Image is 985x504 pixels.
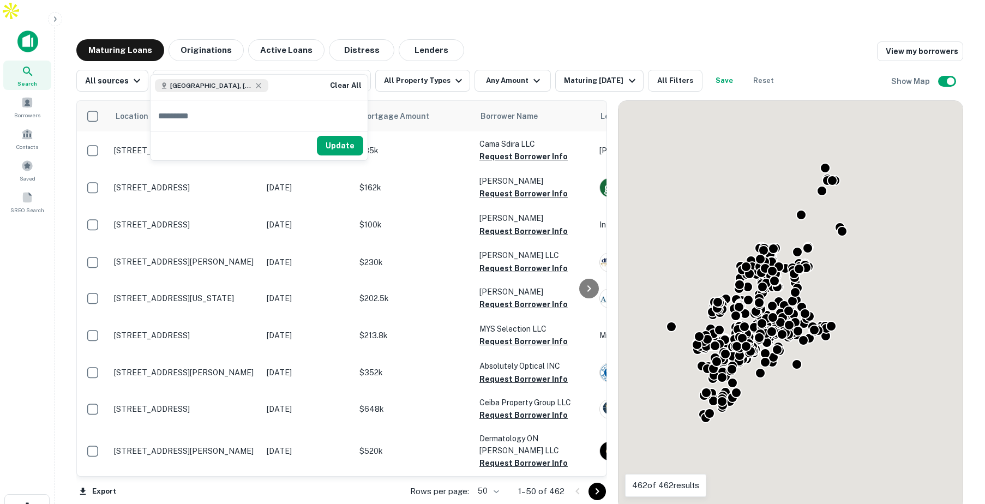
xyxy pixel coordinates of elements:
[114,183,256,193] p: [STREET_ADDRESS]
[479,397,588,409] p: Ceiba Property Group LLC
[479,323,588,335] p: MYS Selection LLC
[479,409,568,422] button: Request Borrower Info
[930,417,985,469] iframe: Chat Widget
[14,111,40,119] span: Borrowers
[479,249,588,261] p: [PERSON_NAME] LLC
[169,39,244,61] button: Originations
[479,138,588,150] p: Cama Sdira LLC
[410,485,469,498] p: Rows per page:
[114,220,256,230] p: [STREET_ADDRESS]
[3,124,51,153] a: Contacts
[317,136,363,155] button: Update
[588,483,606,500] button: Go to next page
[632,479,699,492] p: 462 of 462 results
[479,360,588,372] p: Absolutely Optical INC
[359,145,469,157] p: $85k
[114,257,256,267] p: [STREET_ADDRESS][PERSON_NAME]
[114,404,256,414] p: [STREET_ADDRESS]
[267,445,349,457] p: [DATE]
[267,292,349,304] p: [DATE]
[891,75,932,87] h6: Show Map
[114,368,256,377] p: [STREET_ADDRESS][PERSON_NAME]
[474,101,594,131] th: Borrower Name
[479,433,588,457] p: Dermatology ON [PERSON_NAME] LLC
[354,101,474,131] th: Mortgage Amount
[267,256,349,268] p: [DATE]
[359,292,469,304] p: $202.5k
[600,110,627,123] span: Lender
[564,74,638,87] div: Maturing [DATE]
[479,286,588,298] p: [PERSON_NAME]
[479,150,568,163] button: Request Borrower Info
[76,70,148,92] button: All sources
[16,142,38,151] span: Contacts
[267,329,349,341] p: [DATE]
[479,175,588,187] p: [PERSON_NAME]
[3,61,51,90] a: Search
[109,101,261,131] th: Location
[267,367,349,379] p: [DATE]
[20,174,35,183] span: Saved
[479,262,568,275] button: Request Borrower Info
[3,155,51,185] a: Saved
[3,92,51,122] a: Borrowers
[267,182,349,194] p: [DATE]
[170,81,252,91] span: [GEOGRAPHIC_DATA], [GEOGRAPHIC_DATA], [GEOGRAPHIC_DATA]
[479,373,568,386] button: Request Borrower Info
[10,206,44,214] span: SREO Search
[114,331,256,340] p: [STREET_ADDRESS]
[115,110,148,123] span: Location
[479,335,568,348] button: Request Borrower Info
[473,483,501,499] div: 50
[475,70,551,92] button: Any Amount
[399,39,464,61] button: Lenders
[76,39,164,61] button: Maturing Loans
[114,293,256,303] p: [STREET_ADDRESS][US_STATE]
[248,39,325,61] button: Active Loans
[359,219,469,231] p: $100k
[707,70,742,92] button: Save your search to get updates of matches that match your search criteria.
[76,483,119,500] button: Export
[267,219,349,231] p: [DATE]
[328,79,363,92] button: Clear All
[479,225,568,238] button: Request Borrower Info
[375,70,470,92] button: All Property Types
[648,70,702,92] button: All Filters
[479,212,588,224] p: [PERSON_NAME]
[877,41,963,61] a: View my borrowers
[329,39,394,61] button: Distress
[746,70,781,92] button: Reset
[85,74,143,87] div: All sources
[479,298,568,311] button: Request Borrower Info
[479,457,568,470] button: Request Borrower Info
[359,403,469,415] p: $648k
[359,329,469,341] p: $213.8k
[17,79,37,88] span: Search
[555,70,643,92] button: Maturing [DATE]
[17,31,38,52] img: capitalize-icon.png
[267,403,349,415] p: [DATE]
[3,187,51,217] a: SREO Search
[359,445,469,457] p: $520k
[481,110,538,123] span: Borrower Name
[114,446,256,456] p: [STREET_ADDRESS][PERSON_NAME]
[359,182,469,194] p: $162k
[479,187,568,200] button: Request Borrower Info
[361,110,443,123] span: Mortgage Amount
[114,146,256,155] p: [STREET_ADDRESS][PERSON_NAME]
[518,485,564,498] p: 1–50 of 462
[359,367,469,379] p: $352k
[359,256,469,268] p: $230k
